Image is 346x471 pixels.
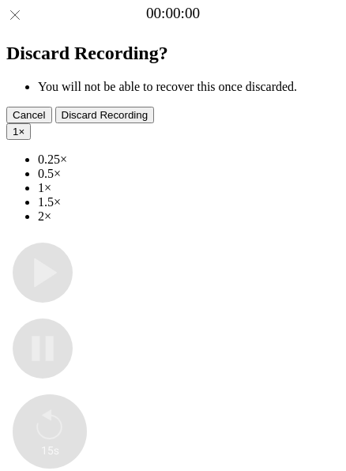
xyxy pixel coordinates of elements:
li: You will not be able to recover this once discarded. [38,80,340,94]
li: 0.5× [38,167,340,181]
button: 1× [6,123,31,140]
li: 1× [38,181,340,195]
span: 1 [13,126,18,138]
button: Cancel [6,107,52,123]
h2: Discard Recording? [6,43,340,64]
li: 0.25× [38,153,340,167]
a: 00:00:00 [146,5,200,22]
li: 2× [38,209,340,224]
li: 1.5× [38,195,340,209]
button: Discard Recording [55,107,155,123]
